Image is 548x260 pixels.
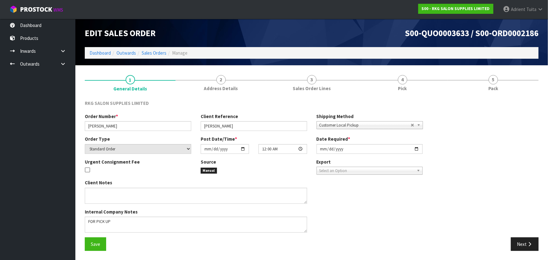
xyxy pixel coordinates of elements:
[85,136,110,142] label: Order Type
[201,121,307,131] input: Client Reference
[418,4,493,14] a: S00 - RKG SALON SUPPLIES LIMITED
[319,167,415,175] span: Select an Option
[85,237,106,251] button: Save
[172,50,187,56] span: Manage
[85,121,191,131] input: Order Number
[91,241,100,247] span: Save
[53,7,63,13] small: WMS
[113,85,147,92] span: General Details
[20,5,52,14] span: ProStock
[488,85,498,92] span: Pack
[126,75,135,84] span: 1
[317,159,331,165] label: Export
[489,75,498,84] span: 5
[307,75,317,84] span: 3
[293,85,331,92] span: Sales Order Lines
[511,6,525,12] span: Adrient
[398,75,407,84] span: 4
[85,179,112,186] label: Client Notes
[511,237,539,251] button: Next
[201,168,217,174] span: Manual
[201,136,237,142] label: Post Date/Time
[85,28,155,38] span: Edit Sales Order
[9,5,17,13] img: cube-alt.png
[85,209,138,215] label: Internal Company Notes
[201,159,216,165] label: Source
[90,50,111,56] a: Dashboard
[85,95,539,256] span: General Details
[398,85,407,92] span: Pick
[117,50,136,56] a: Outwards
[204,85,238,92] span: Address Details
[201,113,238,120] label: Client Reference
[142,50,166,56] a: Sales Orders
[422,6,490,11] strong: S00 - RKG SALON SUPPLIES LIMITED
[216,75,226,84] span: 2
[85,100,149,106] span: RKG SALON SUPPLIES LIMITED
[405,28,539,38] span: S00-QUO0003633 / S00-ORD0002186
[526,6,536,12] span: Tuita
[319,122,411,129] span: Customer Local Pickup
[85,159,140,165] label: Urgent Consignment Fee
[85,113,118,120] label: Order Number
[317,136,350,142] label: Date Required
[317,113,354,120] label: Shipping Method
